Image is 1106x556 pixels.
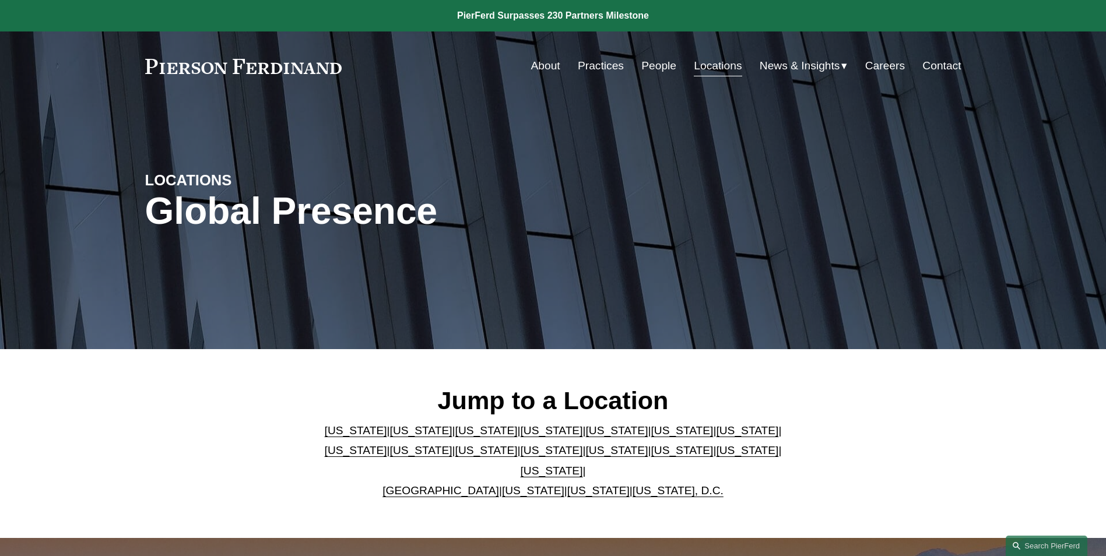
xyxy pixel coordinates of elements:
h4: LOCATIONS [145,171,349,189]
a: [US_STATE] [585,444,648,456]
a: Locations [694,55,742,77]
a: [US_STATE] [390,424,452,437]
a: [US_STATE] [567,484,630,497]
a: [US_STATE] [716,424,778,437]
a: [GEOGRAPHIC_DATA] [382,484,499,497]
p: | | | | | | | | | | | | | | | | | | [315,421,791,501]
a: folder dropdown [760,55,848,77]
a: [US_STATE] [390,444,452,456]
a: [US_STATE] [521,444,583,456]
h2: Jump to a Location [315,385,791,416]
a: Practices [578,55,624,77]
a: About [531,55,560,77]
a: Contact [922,55,961,77]
h1: Global Presence [145,190,689,233]
span: News & Insights [760,56,840,76]
a: [US_STATE], D.C. [633,484,724,497]
a: [US_STATE] [325,444,387,456]
a: [US_STATE] [521,424,583,437]
a: [US_STATE] [521,464,583,477]
a: [US_STATE] [651,424,713,437]
a: [US_STATE] [716,444,778,456]
a: [US_STATE] [585,424,648,437]
a: [US_STATE] [325,424,387,437]
a: [US_STATE] [455,424,518,437]
a: [US_STATE] [455,444,518,456]
a: Search this site [1006,536,1087,556]
a: [US_STATE] [502,484,564,497]
a: [US_STATE] [651,444,713,456]
a: Careers [865,55,905,77]
a: People [641,55,676,77]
